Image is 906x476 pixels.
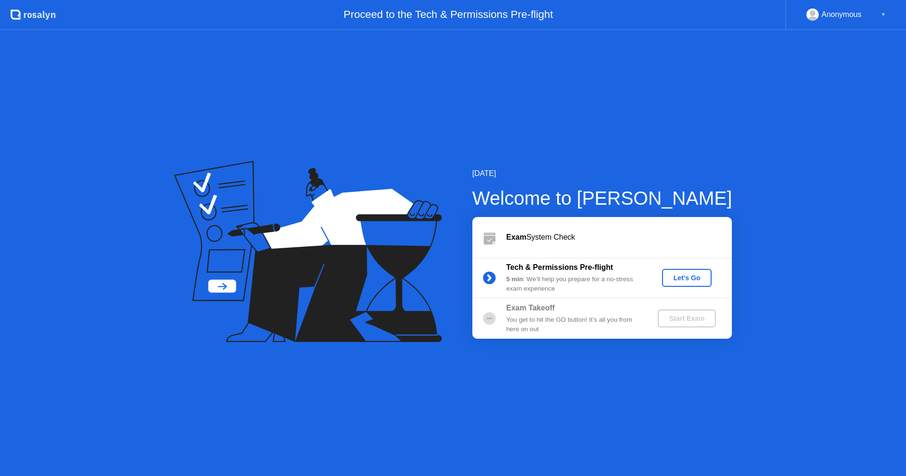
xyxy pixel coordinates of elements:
div: Welcome to [PERSON_NAME] [472,184,732,212]
button: Let's Go [662,269,712,287]
div: Anonymous [822,8,862,21]
div: : We’ll help you prepare for a no-stress exam experience [506,275,642,294]
div: ▼ [881,8,886,21]
button: Start Exam [658,309,716,327]
div: System Check [506,232,732,243]
b: 5 min [506,276,523,283]
div: Let's Go [666,274,708,282]
div: You get to hit the GO button! It’s all you from here on out [506,315,642,334]
div: Start Exam [662,315,712,322]
b: Exam Takeoff [506,304,555,312]
b: Exam [506,233,527,241]
b: Tech & Permissions Pre-flight [506,263,613,271]
div: [DATE] [472,168,732,179]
